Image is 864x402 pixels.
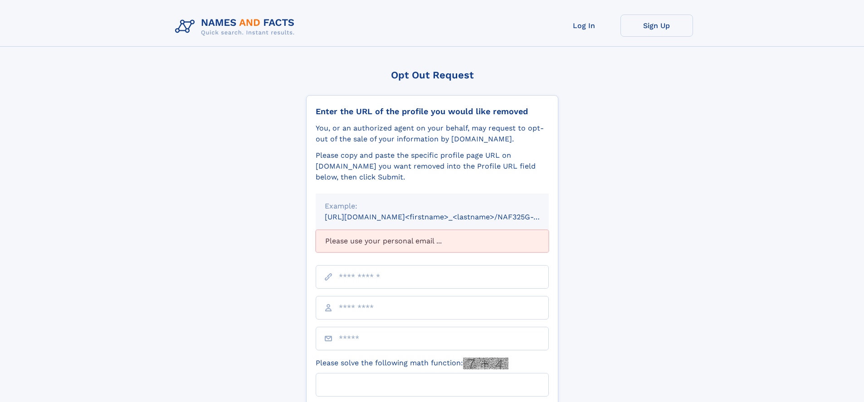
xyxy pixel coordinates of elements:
div: Enter the URL of the profile you would like removed [316,107,549,116]
div: Please copy and paste the specific profile page URL on [DOMAIN_NAME] you want removed into the Pr... [316,150,549,183]
img: Logo Names and Facts [171,15,302,39]
a: Log In [548,15,620,37]
label: Please solve the following math function: [316,358,508,369]
div: Please use your personal email ... [316,230,549,252]
div: You, or an authorized agent on your behalf, may request to opt-out of the sale of your informatio... [316,123,549,145]
div: Opt Out Request [306,69,558,81]
div: Example: [325,201,540,212]
small: [URL][DOMAIN_NAME]<firstname>_<lastname>/NAF325G-xxxxxxxx [325,213,566,221]
a: Sign Up [620,15,693,37]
